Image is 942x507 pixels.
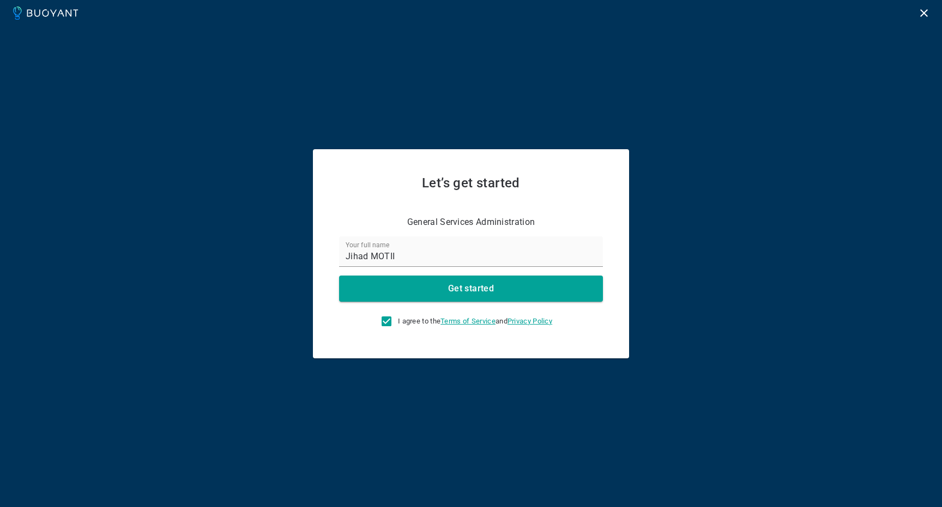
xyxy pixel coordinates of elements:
[440,317,496,325] a: Terms of Service
[339,175,603,191] h2: Let’s get started
[915,7,933,17] a: Logout
[508,317,552,325] a: Privacy Policy
[398,317,552,326] span: I agree to the and
[448,283,494,294] h4: Get started
[339,276,603,302] button: Get started
[346,240,389,249] label: Your full name
[915,4,933,22] button: Logout
[407,217,535,228] p: General Services Administration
